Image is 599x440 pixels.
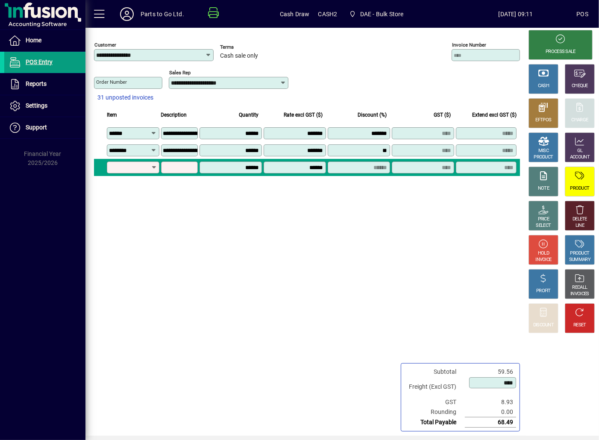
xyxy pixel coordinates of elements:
td: Freight (Excl GST) [405,377,465,397]
a: Reports [4,73,85,95]
span: DAE - Bulk Store [346,6,407,22]
span: 31 unposted invoices [97,93,153,102]
td: 68.49 [465,417,516,428]
div: MISC [538,148,549,154]
div: PROCESS SALE [546,49,576,55]
span: GST ($) [434,110,451,120]
span: Description [161,110,187,120]
div: NOTE [538,185,549,192]
div: ACCOUNT [570,154,590,161]
div: LINE [576,223,584,229]
td: Subtotal [405,367,465,377]
span: Support [26,124,47,131]
div: CHARGE [572,117,588,123]
div: GL [577,148,583,154]
div: PRODUCT [534,154,553,161]
div: PRODUCT [570,185,589,192]
span: Cash sale only [220,53,258,59]
mat-label: Invoice number [452,42,486,48]
div: PRICE [538,216,549,223]
mat-label: Order number [96,79,127,85]
span: CASH2 [318,7,338,21]
button: Profile [113,6,141,22]
div: POS [576,7,588,21]
span: Quantity [239,110,258,120]
mat-label: Sales rep [169,70,191,76]
span: [DATE] 09:11 [455,7,577,21]
span: POS Entry [26,59,53,65]
td: 8.93 [465,397,516,407]
div: PROFIT [536,288,551,294]
button: 31 unposted invoices [94,90,157,106]
div: EFTPOS [536,117,552,123]
td: 0.00 [465,407,516,417]
div: RECALL [573,285,587,291]
span: DAE - Bulk Store [360,7,404,21]
div: CHEQUE [572,83,588,89]
span: Discount (%) [358,110,387,120]
div: INVOICES [570,291,589,297]
div: PRODUCT [570,250,589,257]
span: Rate excl GST ($) [284,110,323,120]
mat-label: Customer [94,42,116,48]
span: Extend excl GST ($) [472,110,517,120]
div: CASH [538,83,549,89]
span: Home [26,37,41,44]
div: SELECT [536,223,551,229]
div: DELETE [573,216,587,223]
td: Rounding [405,407,465,417]
td: Total Payable [405,417,465,428]
div: SUMMARY [569,257,590,263]
a: Settings [4,95,85,117]
div: Parts to Go Ltd. [141,7,184,21]
span: Settings [26,102,47,109]
span: Cash Draw [280,7,310,21]
div: HOLD [538,250,549,257]
a: Home [4,30,85,51]
div: RESET [573,322,586,329]
div: INVOICE [535,257,551,263]
span: Reports [26,80,47,87]
span: Terms [220,44,271,50]
span: Item [107,110,117,120]
td: 59.56 [465,367,516,377]
div: DISCOUNT [533,322,554,329]
td: GST [405,397,465,407]
a: Support [4,117,85,138]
